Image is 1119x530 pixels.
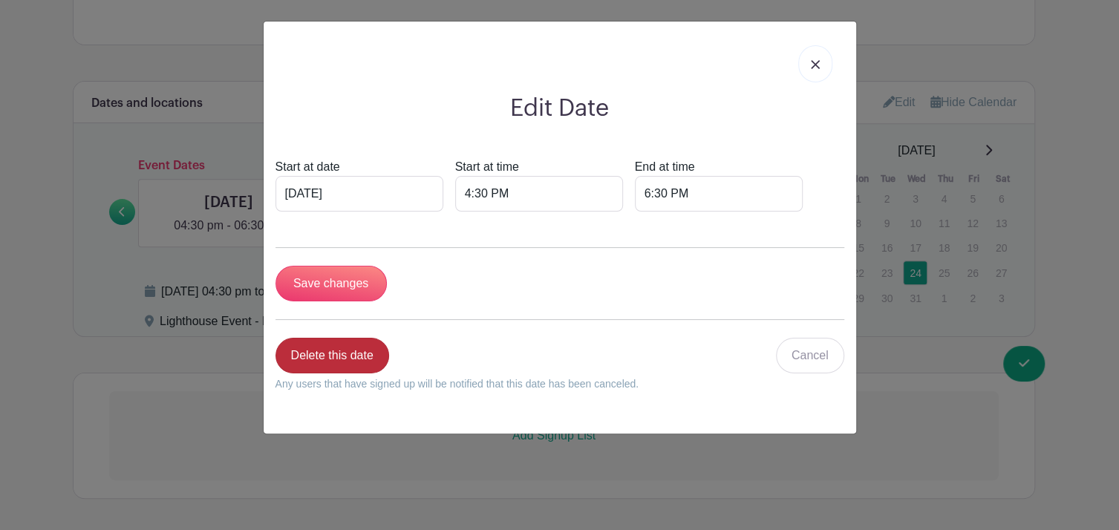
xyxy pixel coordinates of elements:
[275,176,443,212] input: Pick date
[635,158,695,176] label: End at time
[635,176,803,212] input: Set Time
[275,94,844,122] h2: Edit Date
[275,266,387,301] input: Save changes
[455,176,623,212] input: Set Time
[275,158,340,176] label: Start at date
[455,158,519,176] label: Start at time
